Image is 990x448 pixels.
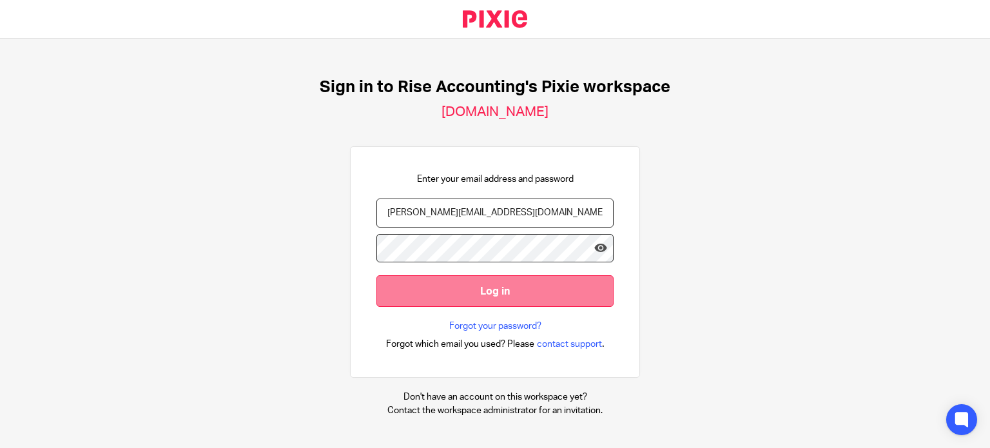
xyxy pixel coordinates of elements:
input: Log in [376,275,614,307]
a: Forgot your password? [449,320,541,333]
h2: [DOMAIN_NAME] [442,104,548,121]
span: contact support [537,338,602,351]
h1: Sign in to Rise Accounting's Pixie workspace [320,77,670,97]
span: Forgot which email you used? Please [386,338,534,351]
p: Don't have an account on this workspace yet? [387,391,603,404]
div: . [386,336,605,351]
p: Enter your email address and password [417,173,574,186]
input: name@example.com [376,199,614,228]
p: Contact the workspace administrator for an invitation. [387,404,603,417]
